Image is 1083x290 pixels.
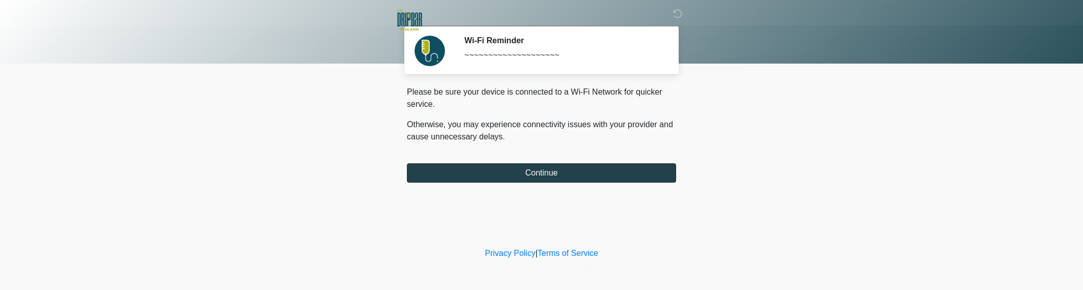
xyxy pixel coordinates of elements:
a: Terms of Service [537,249,598,257]
p: Please be sure your device is connected to a Wi-Fi Network for quicker service. [407,86,676,110]
img: The DRIPBaR Midland Logo [397,8,422,33]
div: ~~~~~~~~~~~~~~~~~~~~ [464,49,661,62]
a: Privacy Policy [485,249,536,257]
p: Otherwise, you may experience connectivity issues with your provider and cause unnecessary delays [407,119,676,143]
span: . [503,132,505,141]
img: Agent Avatar [415,36,445,66]
a: | [535,249,537,257]
button: Continue [407,163,676,183]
